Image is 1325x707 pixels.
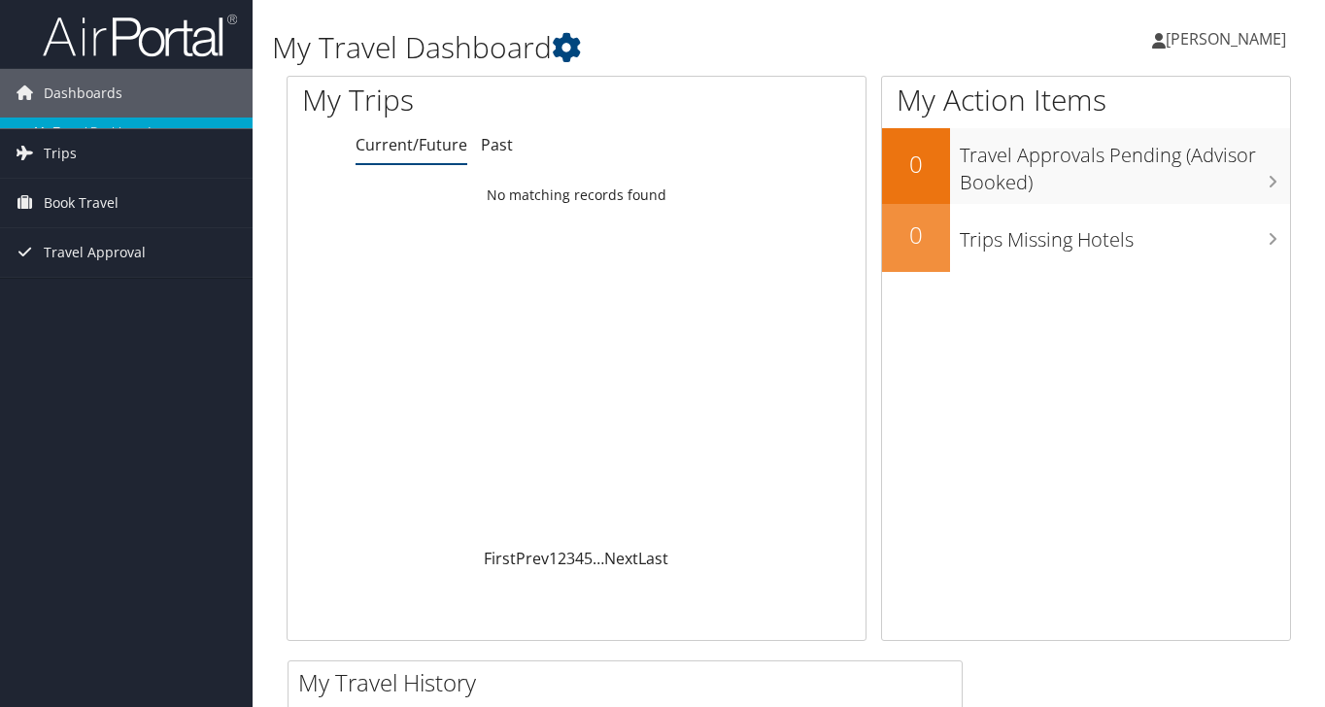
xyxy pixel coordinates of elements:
[1166,28,1286,50] span: [PERSON_NAME]
[516,548,549,569] a: Prev
[298,666,962,699] h2: My Travel History
[44,69,122,118] span: Dashboards
[638,548,668,569] a: Last
[549,548,558,569] a: 1
[566,548,575,569] a: 3
[44,179,119,227] span: Book Travel
[44,228,146,277] span: Travel Approval
[272,27,961,68] h1: My Travel Dashboard
[575,548,584,569] a: 4
[484,548,516,569] a: First
[593,548,604,569] span: …
[1152,10,1306,68] a: [PERSON_NAME]
[558,548,566,569] a: 2
[356,134,467,155] a: Current/Future
[882,80,1290,120] h1: My Action Items
[960,217,1290,253] h3: Trips Missing Hotels
[44,129,77,178] span: Trips
[882,148,950,181] h2: 0
[604,548,638,569] a: Next
[882,128,1290,203] a: 0Travel Approvals Pending (Advisor Booked)
[481,134,513,155] a: Past
[43,13,237,58] img: airportal-logo.png
[882,204,1290,272] a: 0Trips Missing Hotels
[882,219,950,252] h2: 0
[288,178,866,213] td: No matching records found
[302,80,610,120] h1: My Trips
[960,132,1290,196] h3: Travel Approvals Pending (Advisor Booked)
[584,548,593,569] a: 5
